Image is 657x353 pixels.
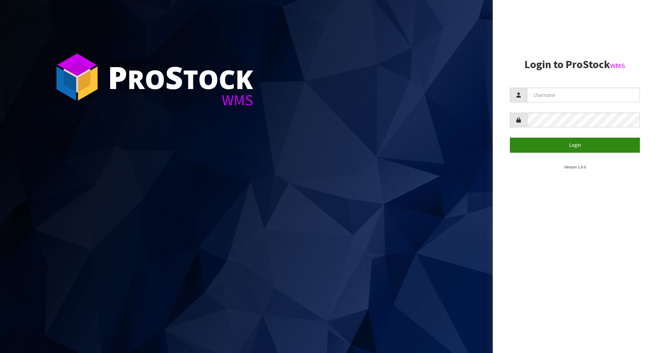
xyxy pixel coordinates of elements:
[108,92,253,108] div: WMS
[527,88,640,102] input: Username
[165,56,183,98] span: S
[510,59,640,71] h2: Login to ProStock
[108,56,127,98] span: P
[610,61,625,70] small: WMS
[564,164,586,169] small: Version 1.0.0
[108,62,253,92] div: ro tock
[51,51,103,103] img: ProStock Cube
[510,138,640,152] button: Login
